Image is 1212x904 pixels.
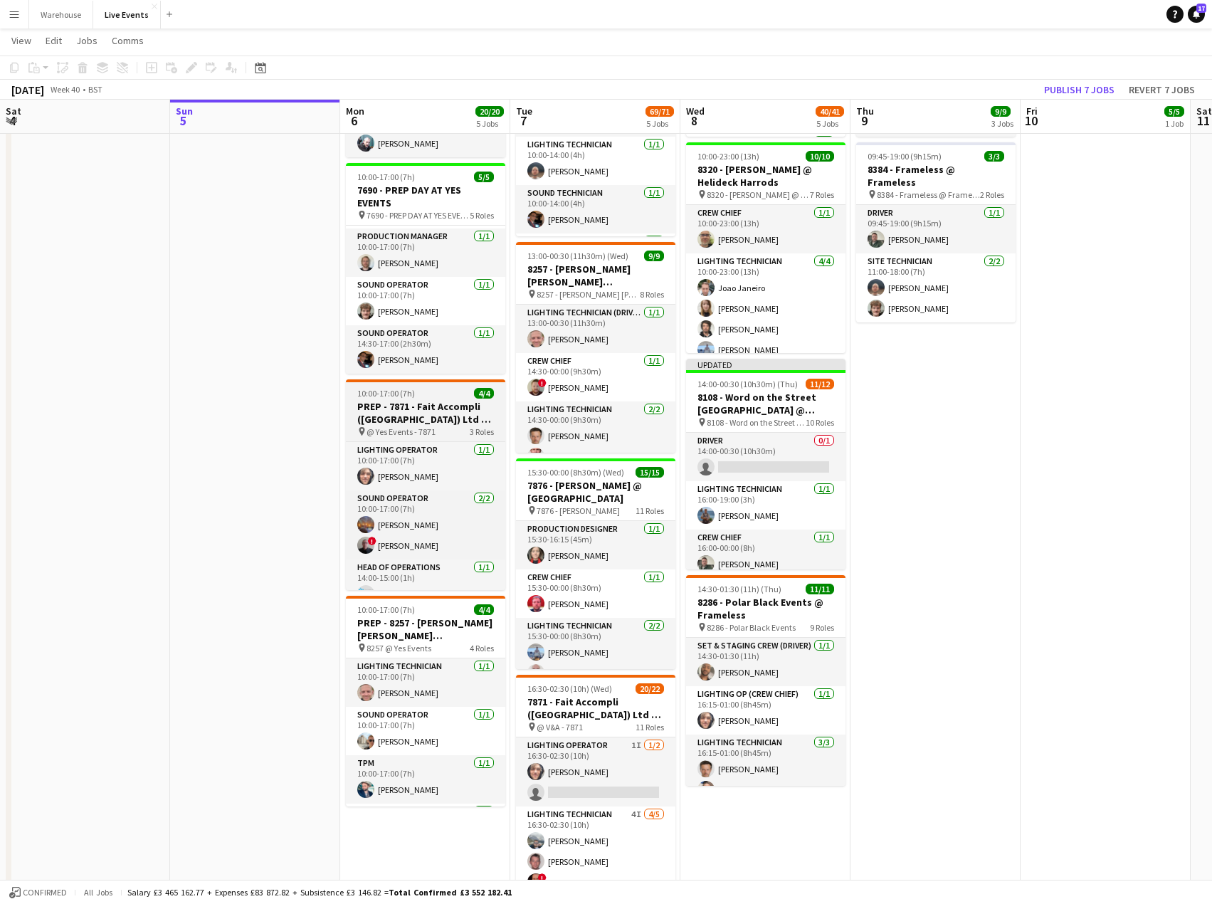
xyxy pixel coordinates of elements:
app-job-card: 10:00-17:00 (7h)5/57690 - PREP DAY AT YES EVENTS 7690 - PREP DAY AT YES EVENTS5 Roles[PERSON_NAME... [346,163,505,374]
h3: 7871 - Fait Accompli ([GEOGRAPHIC_DATA]) Ltd @ V&A [516,695,675,721]
h3: 8320 - [PERSON_NAME] @ Helideck Harrods [686,163,845,189]
app-card-role: TPM1/1 [516,233,675,282]
span: 10 [1024,112,1038,129]
span: 8 Roles [640,289,664,300]
span: 3/3 [984,151,1004,162]
span: 11/11 [806,584,834,594]
app-job-card: 13:00-00:30 (11h30m) (Wed)9/98257 - [PERSON_NAME] [PERSON_NAME] International @ [GEOGRAPHIC_DATA]... [516,242,675,453]
app-card-role: Set & Staging Crew (Driver)1/114:30-01:30 (11h)[PERSON_NAME] [686,638,845,686]
span: 8108 - Word on the Street [GEOGRAPHIC_DATA] @ Banqueting House [707,417,806,428]
span: Tue [516,105,532,117]
span: 7876 - [PERSON_NAME] [537,505,620,516]
app-card-role: Lighting Technician2/214:30-00:00 (9h30m)[PERSON_NAME][PERSON_NAME] [516,401,675,471]
span: Comms [112,34,144,47]
div: 09:45-19:00 (9h15m)3/38384 - Frameless @ Frameless 8384 - Frameless @ Frameless2 RolesDriver1/109... [856,142,1016,322]
app-card-role: Lighting Operator1I1/216:30-02:30 (10h)[PERSON_NAME] [516,737,675,806]
div: 3 Jobs [991,118,1013,129]
span: 10:00-23:00 (13h) [697,151,759,162]
app-card-role: Lighting Technician1/116:00-19:00 (3h)[PERSON_NAME] [686,481,845,530]
span: 11 Roles [636,505,664,516]
app-job-card: 10:00-23:00 (13h)10/108320 - [PERSON_NAME] @ Helideck Harrods 8320 - [PERSON_NAME] @ Helideck Har... [686,142,845,353]
app-card-role: Sound Operator1/110:00-17:00 (7h)[PERSON_NAME] [346,707,505,755]
app-card-role: Lighting Technician3/316:15-01:00 (8h45m)[PERSON_NAME][PERSON_NAME] [686,735,845,824]
button: Revert 7 jobs [1123,80,1201,99]
h3: 8286 - Polar Black Events @ Frameless [686,596,845,621]
app-card-role: Lighting Op (Crew Chief)1/116:15-01:00 (8h45m)[PERSON_NAME] [686,686,845,735]
span: 5 Roles [470,210,494,221]
app-card-role: Lighting Technician2/215:30-00:00 (8h30m)[PERSON_NAME][PERSON_NAME] [516,618,675,687]
div: BST [88,84,102,95]
span: View [11,34,31,47]
app-card-role: Sound Operator1/114:30-17:00 (2h30m)[PERSON_NAME] [346,325,505,374]
span: All jobs [81,887,115,898]
app-card-role: Lighting Technician (Driver)1/113:00-00:30 (11h30m)[PERSON_NAME] [516,305,675,353]
span: 4/4 [474,388,494,399]
span: @ V&A - 7871 [537,722,583,732]
app-card-role: TPM1/110:00-17:00 (7h)[PERSON_NAME] [346,755,505,804]
span: 10:00-17:00 (7h) [357,172,415,182]
span: 11/12 [806,379,834,389]
span: Thu [856,105,874,117]
span: 4/4 [474,604,494,615]
span: 17 [1196,4,1206,13]
app-card-role: Sound Operator2/210:00-17:00 (7h)[PERSON_NAME]![PERSON_NAME] [346,490,505,559]
a: Comms [106,31,149,50]
div: Updated [686,359,845,370]
app-card-role: Production Coordinator1/1 [686,134,845,182]
app-card-role: Head of Operations1/1 [346,804,505,852]
app-job-card: 15:30-00:00 (8h30m) (Wed)15/157876 - [PERSON_NAME] @ [GEOGRAPHIC_DATA] 7876 - [PERSON_NAME]11 Rol... [516,458,675,669]
span: 8384 - Frameless @ Frameless [877,189,980,200]
app-job-card: Updated14:00-00:30 (10h30m) (Thu)11/128108 - Word on the Street [GEOGRAPHIC_DATA] @ Banqueting Ho... [686,359,845,569]
div: 5 Jobs [816,118,843,129]
span: 6 [344,112,364,129]
span: 8257 - [PERSON_NAME] [PERSON_NAME] International @ [GEOGRAPHIC_DATA] [537,289,640,300]
div: 1 Job [1165,118,1184,129]
h3: 8384 - Frameless @ Frameless [856,163,1016,189]
app-card-role: Head of Operations1/114:00-15:00 (1h)[PERSON_NAME] [346,559,505,608]
span: ! [368,537,376,545]
span: 7 Roles [810,189,834,200]
span: 8 [684,112,705,129]
app-card-role: Driver0/114:00-00:30 (10h30m) [686,433,845,481]
a: View [6,31,37,50]
h3: 8108 - Word on the Street [GEOGRAPHIC_DATA] @ Banqueting House [686,391,845,416]
h3: PREP - 7871 - Fait Accompli ([GEOGRAPHIC_DATA]) Ltd @ YES Events [346,400,505,426]
span: 11 Roles [636,722,664,732]
span: Fri [1026,105,1038,117]
span: 14:00-00:30 (10h30m) (Thu) [697,379,798,389]
app-card-role: Crew Chief1/115:30-00:00 (8h30m)[PERSON_NAME] [516,569,675,618]
span: 8257 @ Yes Events [367,643,431,653]
span: Week 40 [47,84,83,95]
div: [DATE] [11,83,44,97]
span: 5/5 [474,172,494,182]
span: Confirmed [23,888,67,898]
app-job-card: 14:30-01:30 (11h) (Thu)11/118286 - Polar Black Events @ Frameless 8286 - Polar Black Events9 Role... [686,575,845,786]
span: Edit [46,34,62,47]
h3: PREP - 8257 - [PERSON_NAME] [PERSON_NAME] International @ Yes Events [346,616,505,642]
span: 15/15 [636,467,664,478]
a: Edit [40,31,68,50]
span: 9 [854,112,874,129]
a: Jobs [70,31,103,50]
span: 15:30-00:00 (8h30m) (Wed) [527,467,624,478]
app-card-role: Crew Chief1/114:30-00:00 (9h30m)![PERSON_NAME] [516,353,675,401]
span: 20/22 [636,683,664,694]
app-job-card: 16:30-02:30 (10h) (Wed)20/227871 - Fait Accompli ([GEOGRAPHIC_DATA]) Ltd @ V&A @ V&A - 787111 Rol... [516,675,675,885]
h3: 7876 - [PERSON_NAME] @ [GEOGRAPHIC_DATA] [516,479,675,505]
app-card-role: Lighting Technician1/110:00-14:00 (4h)[PERSON_NAME] [516,137,675,185]
app-card-role: Lighting Technician4/410:00-23:00 (13h)Joao Janeiro[PERSON_NAME][PERSON_NAME][PERSON_NAME] [686,253,845,364]
app-card-role: Crew Chief1/110:00-23:00 (13h)[PERSON_NAME] [686,205,845,253]
app-card-role: Sound Technician1/110:00-14:00 (4h)[PERSON_NAME] [516,185,675,233]
div: 5 Jobs [476,118,503,129]
app-job-card: 10:00-17:00 (7h)4/4PREP - 7871 - Fait Accompli ([GEOGRAPHIC_DATA]) Ltd @ YES Events @ Yes Events ... [346,379,505,590]
span: Sat [6,105,21,117]
span: Jobs [76,34,98,47]
app-card-role: Driver1/109:45-19:00 (9h15m)[PERSON_NAME] [856,205,1016,253]
button: Confirmed [7,885,69,900]
span: ! [538,379,547,387]
div: 5 Jobs [646,118,673,129]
